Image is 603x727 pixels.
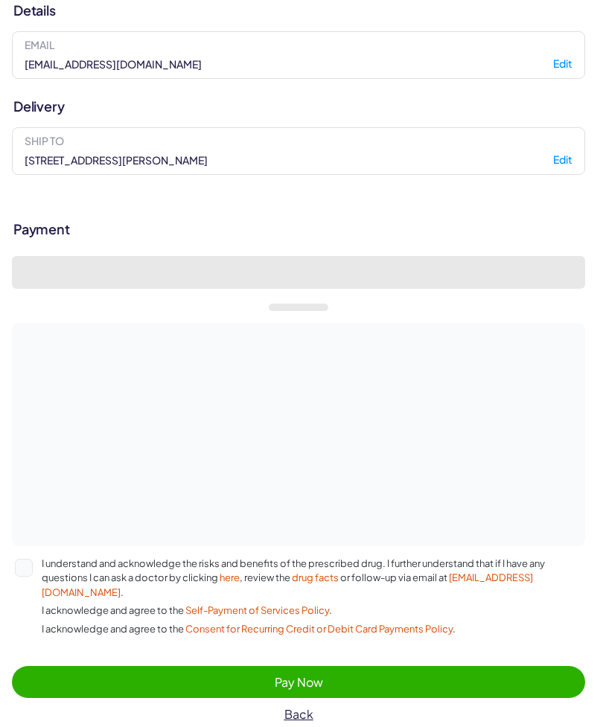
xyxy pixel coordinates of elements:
a: Consent for Recurring Credit or Debit Card Payments Policy [185,623,453,635]
h2: Payment [13,220,585,238]
button: I understand and acknowledge the risks and benefits of the prescribed drug. I further understand ... [15,559,33,577]
h2: Details [13,1,585,19]
span: I acknowledge and agree to the . [42,622,561,637]
span: I acknowledge and agree to the . [42,603,561,618]
a: here [220,571,240,583]
span: Pay Now [275,674,323,690]
a: Self-Payment of Services Policy [185,604,329,616]
button: Pay Now [12,666,585,698]
label: Email [25,38,572,51]
a: [EMAIL_ADDRESS][DOMAIN_NAME] [42,571,533,598]
h2: Delivery [13,97,585,115]
button: Edit [553,153,572,167]
button: Edit [553,57,572,71]
label: Ship to [25,134,572,147]
a: drug facts [292,571,339,583]
span: [EMAIL_ADDRESS][DOMAIN_NAME] [25,57,202,72]
span: Back [284,706,313,722]
span: [STREET_ADDRESS][PERSON_NAME] [25,153,208,168]
span: I understand and acknowledge the risks and benefits of the prescribed drug. I further understand ... [42,557,561,601]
